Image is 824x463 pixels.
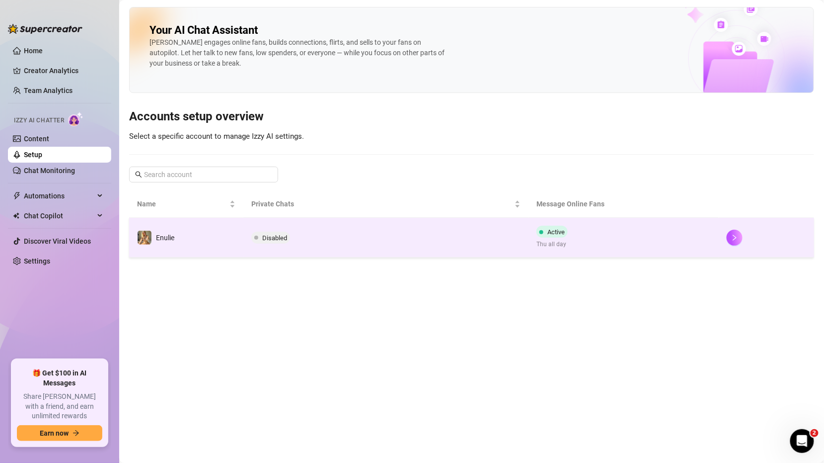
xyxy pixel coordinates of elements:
[150,23,258,37] h2: Your AI Chat Assistant
[24,135,49,143] a: Content
[144,169,264,180] input: Search account
[137,198,227,209] span: Name
[129,190,243,218] th: Name
[24,208,94,224] span: Chat Copilot
[24,87,73,94] a: Team Analytics
[17,392,102,421] span: Share [PERSON_NAME] with a friend, and earn unlimited rewards
[138,231,151,245] img: Enulie
[24,151,42,159] a: Setup
[727,230,743,246] button: right
[17,425,102,441] button: Earn nowarrow-right
[24,237,91,245] a: Discover Viral Videos
[73,430,79,437] span: arrow-right
[547,228,565,236] span: Active
[13,192,21,200] span: thunderbolt
[14,116,64,125] span: Izzy AI Chatter
[243,190,529,218] th: Private Chats
[536,240,572,249] span: Thu all day
[24,63,103,79] a: Creator Analytics
[731,234,738,241] span: right
[262,234,287,242] span: Disabled
[24,188,94,204] span: Automations
[528,190,719,218] th: Message Online Fans
[13,212,19,219] img: Chat Copilot
[24,257,50,265] a: Settings
[156,234,174,242] span: Enulie
[24,167,75,175] a: Chat Monitoring
[135,171,142,178] span: search
[40,429,69,437] span: Earn now
[790,429,814,453] iframe: Intercom live chat
[150,37,448,69] div: [PERSON_NAME] engages online fans, builds connections, flirts, and sells to your fans on autopilo...
[68,112,83,126] img: AI Chatter
[811,429,819,437] span: 2
[129,132,304,141] span: Select a specific account to manage Izzy AI settings.
[8,24,82,34] img: logo-BBDzfeDw.svg
[17,369,102,388] span: 🎁 Get $100 in AI Messages
[129,109,814,125] h3: Accounts setup overview
[251,198,513,209] span: Private Chats
[24,47,43,55] a: Home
